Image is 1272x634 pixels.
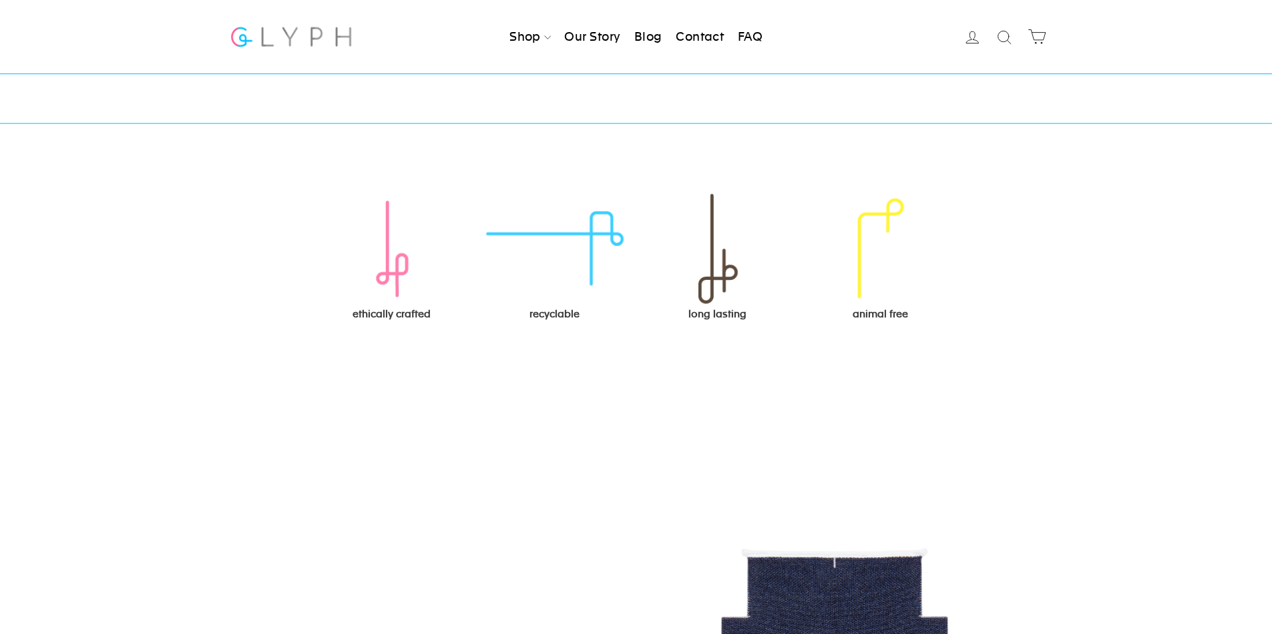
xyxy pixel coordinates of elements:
[629,22,668,51] a: Blog
[504,22,768,51] ul: Primary
[670,22,729,51] a: Contact
[310,190,473,322] div: ethically crafted
[504,22,556,51] a: Shop
[799,190,962,322] div: animal free
[473,190,636,322] div: recyclable
[636,190,799,322] div: long lasting
[559,22,626,51] a: Our Story
[732,22,768,51] a: FAQ
[229,19,354,54] img: Glyph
